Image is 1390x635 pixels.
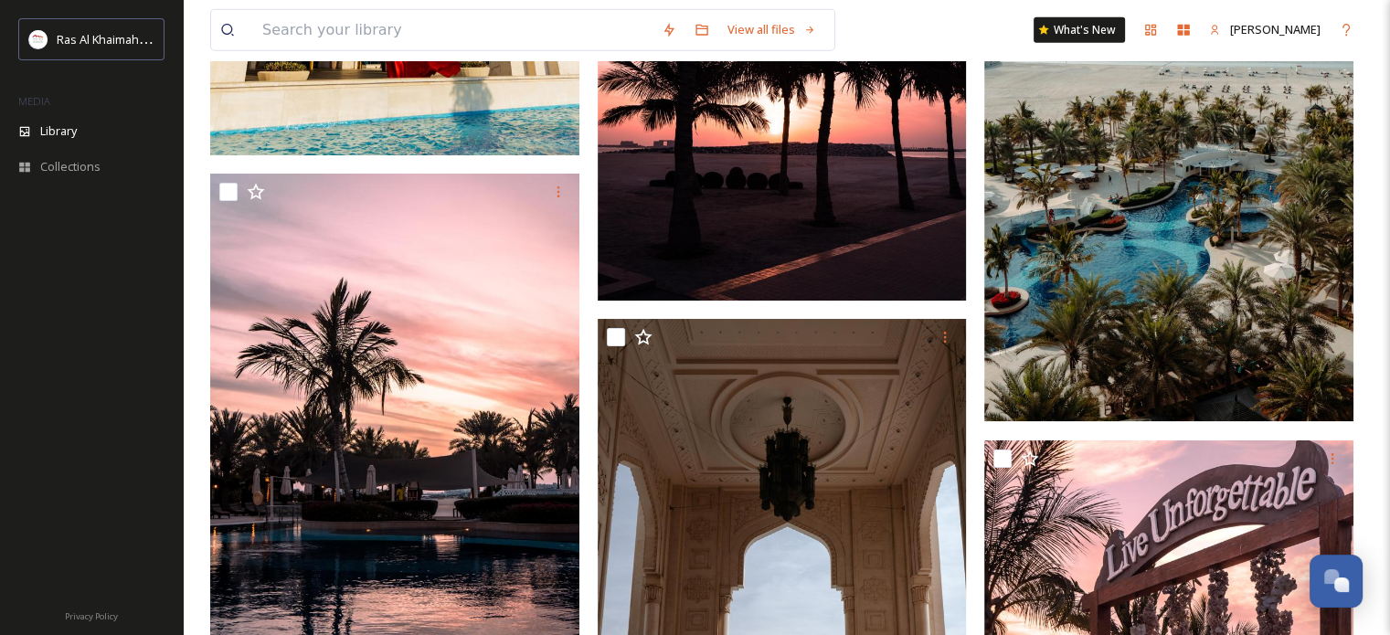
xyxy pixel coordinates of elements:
[1230,21,1321,37] span: [PERSON_NAME]
[40,158,101,175] span: Collections
[40,122,77,140] span: Library
[1034,17,1125,43] a: What's New
[57,30,315,48] span: Ras Al Khaimah Tourism Development Authority
[29,30,48,48] img: Logo_RAKTDA_RGB-01.png
[1200,12,1330,48] a: [PERSON_NAME]
[718,12,825,48] a: View all files
[65,610,118,622] span: Privacy Policy
[253,10,653,50] input: Search your library
[1310,555,1363,608] button: Open Chat
[65,604,118,626] a: Privacy Policy
[18,94,50,108] span: MEDIA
